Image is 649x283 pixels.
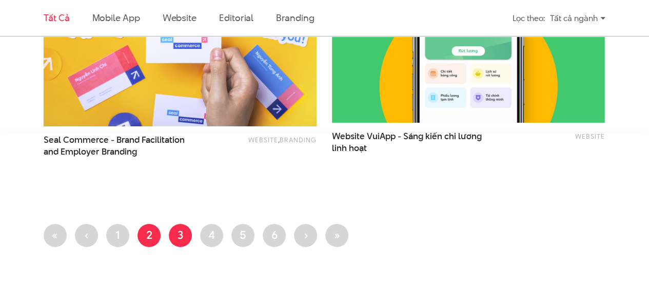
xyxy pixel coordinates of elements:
span: Website VuiApp - Sáng kiến chi lương [332,130,482,154]
a: Editorial [219,11,253,24]
a: Branding [280,135,317,144]
div: Tất cả ngành [550,9,605,27]
a: 6 [263,224,286,247]
span: Seal Commerce - Brand Facilitation [44,134,194,158]
span: › [304,227,308,242]
span: » [333,227,340,242]
div: , [207,134,317,153]
a: Mobile app [92,11,140,24]
a: Website [575,131,605,141]
a: 5 [231,224,254,247]
a: Seal Commerce - Brand Facilitationand Employer Branding [44,134,194,158]
span: ‹ [85,227,89,242]
a: 3 [169,224,192,247]
span: and Employer Branding [44,146,137,158]
a: Tất cả [44,11,69,24]
span: linh hoạt [332,142,367,154]
a: Website [163,11,196,24]
span: « [52,227,58,242]
div: Lọc theo: [513,9,545,27]
a: Branding [276,11,314,24]
a: Website [248,135,278,144]
a: Website VuiApp - Sáng kiến chi lươnglinh hoạt [332,130,482,154]
a: 1 [106,224,129,247]
a: 4 [200,224,223,247]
